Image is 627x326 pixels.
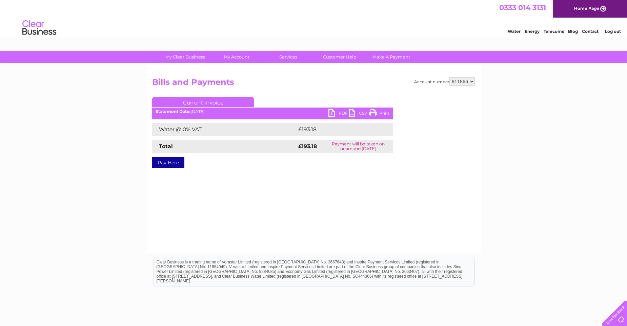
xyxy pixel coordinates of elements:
div: Account number [414,77,475,86]
b: Statement Date: [156,109,190,114]
div: [DATE] [152,109,393,114]
div: Clear Business is a trading name of Verastar Limited (registered in [GEOGRAPHIC_DATA] No. 3667643... [154,4,474,33]
a: My Clear Business [157,51,213,63]
a: Log out [605,29,621,34]
td: Payment will be taken on or around [DATE] [324,140,393,153]
a: Print [369,109,389,119]
td: £193.18 [297,123,380,136]
h2: Bills and Payments [152,77,475,90]
a: Telecoms [544,29,564,34]
a: My Account [209,51,265,63]
a: Energy [525,29,540,34]
a: PDF [328,109,349,119]
a: Customer Help [312,51,368,63]
a: 0333 014 3131 [499,3,546,12]
a: Water [508,29,521,34]
a: Blog [568,29,578,34]
td: Water @ 0% VAT [152,123,297,136]
a: Pay Here [152,157,184,168]
a: Current Invoice [152,97,254,107]
a: Make A Payment [363,51,419,63]
strong: £193.18 [298,143,317,149]
a: Services [260,51,316,63]
a: CSV [349,109,369,119]
img: logo.png [22,18,57,38]
strong: Total [159,143,173,149]
a: Contact [582,29,599,34]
